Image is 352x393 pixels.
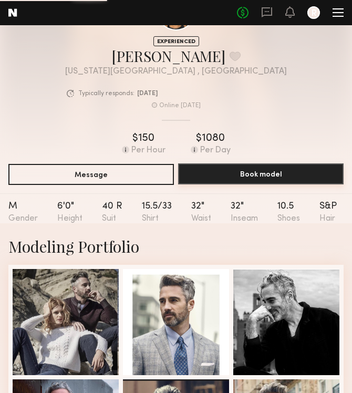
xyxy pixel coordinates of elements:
[102,202,142,223] div: 40 r
[153,36,199,46] div: EXPERIENCED
[231,202,277,223] div: 32"
[78,90,134,97] p: Typically responds:
[159,102,201,109] div: Online [DATE]
[200,146,231,156] div: Per Day
[8,236,344,256] div: Modeling Portfolio
[142,202,191,223] div: 15.5/33
[132,133,138,144] div: $
[191,202,231,223] div: 32"
[196,133,202,144] div: $
[137,90,158,97] b: [DATE]
[65,46,287,66] div: [PERSON_NAME]
[138,133,154,144] div: 150
[57,202,102,223] div: 6'0"
[202,133,225,144] div: 1080
[8,164,174,185] button: Message
[65,67,287,76] div: [US_STATE][GEOGRAPHIC_DATA] , [GEOGRAPHIC_DATA]
[131,146,165,156] div: Per Hour
[178,164,344,185] a: Book model
[178,163,344,184] button: Book model
[307,6,320,19] a: R
[277,202,319,223] div: 10.5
